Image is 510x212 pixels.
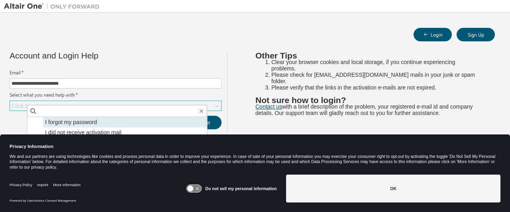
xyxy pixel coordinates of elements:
label: Select what you need help with [10,91,222,98]
img: Altair One [4,2,104,10]
h2: Other Tips [255,53,478,59]
li: Please check for [EMAIL_ADDRESS][DOMAIN_NAME] mails in your junk or spam folder. [271,72,478,84]
li: I did not receive activation mail [43,127,207,138]
div: Click to select [12,103,46,109]
li: I forgot my password [43,117,207,127]
span: with a brief description of the problem, your registered e-mail id and company details. Our suppo... [255,103,473,116]
a: Contact us [255,103,282,110]
div: Click to select [10,101,221,111]
h2: Not sure how to login? [255,97,478,103]
label: Email [10,69,222,76]
li: Please verify that the links in the activation e-mails are not expired. [271,84,478,91]
button: Sign Up [457,28,495,41]
button: Login [414,28,452,41]
div: Account and Login Help [10,53,179,59]
li: Clear your browser cookies and local storage, if you continue experiencing problems. [271,59,478,72]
